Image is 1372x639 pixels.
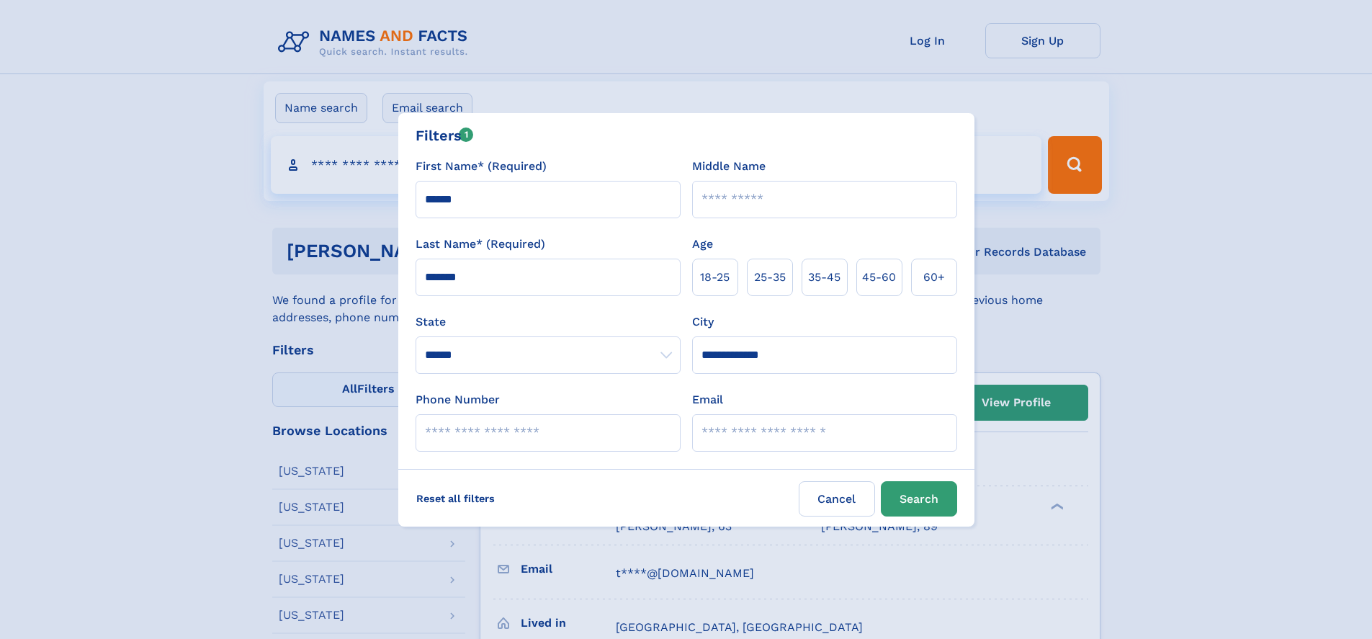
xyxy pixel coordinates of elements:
div: Filters [416,125,474,146]
label: Phone Number [416,391,500,408]
span: 18‑25 [700,269,730,286]
button: Search [881,481,957,517]
label: Age [692,236,713,253]
span: 60+ [923,269,945,286]
label: Middle Name [692,158,766,175]
label: Reset all filters [407,481,504,516]
label: Cancel [799,481,875,517]
span: 45‑60 [862,269,896,286]
span: 35‑45 [808,269,840,286]
label: State [416,313,681,331]
label: First Name* (Required) [416,158,547,175]
label: Last Name* (Required) [416,236,545,253]
span: 25‑35 [754,269,786,286]
label: City [692,313,714,331]
label: Email [692,391,723,408]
